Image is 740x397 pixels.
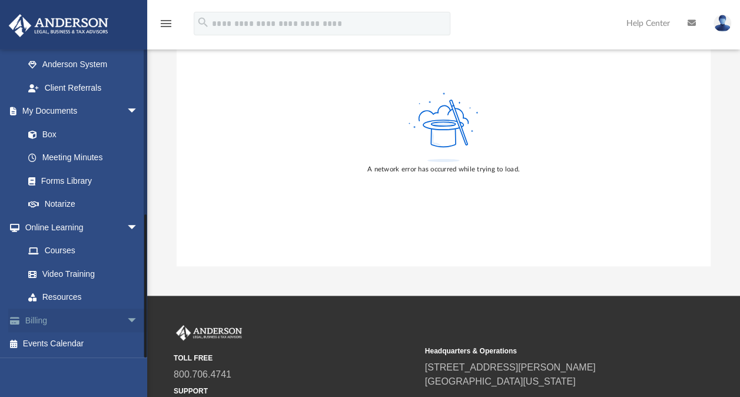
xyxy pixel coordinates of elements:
[8,100,150,123] a: My Documentsarrow_drop_down
[127,309,150,333] span: arrow_drop_down
[367,164,520,175] div: A network error has occurred while trying to load.
[16,193,150,216] a: Notarize
[16,262,144,286] a: Video Training
[174,353,417,363] small: TOLL FREE
[425,362,596,372] a: [STREET_ADDRESS][PERSON_NAME]
[197,16,210,29] i: search
[127,100,150,124] span: arrow_drop_down
[174,325,244,340] img: Anderson Advisors Platinum Portal
[16,53,150,77] a: Anderson System
[8,216,150,239] a: Online Learningarrow_drop_down
[714,15,731,32] img: User Pic
[425,376,576,386] a: [GEOGRAPHIC_DATA][US_STATE]
[159,22,173,31] a: menu
[174,386,417,396] small: SUPPORT
[16,169,144,193] a: Forms Library
[16,76,150,100] a: Client Referrals
[5,14,112,37] img: Anderson Advisors Platinum Portal
[127,216,150,240] span: arrow_drop_down
[16,123,144,146] a: Box
[16,239,150,263] a: Courses
[174,369,231,379] a: 800.706.4741
[8,309,156,332] a: Billingarrow_drop_down
[8,332,156,356] a: Events Calendar
[425,346,668,356] small: Headquarters & Operations
[159,16,173,31] i: menu
[16,286,150,309] a: Resources
[16,146,150,170] a: Meeting Minutes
